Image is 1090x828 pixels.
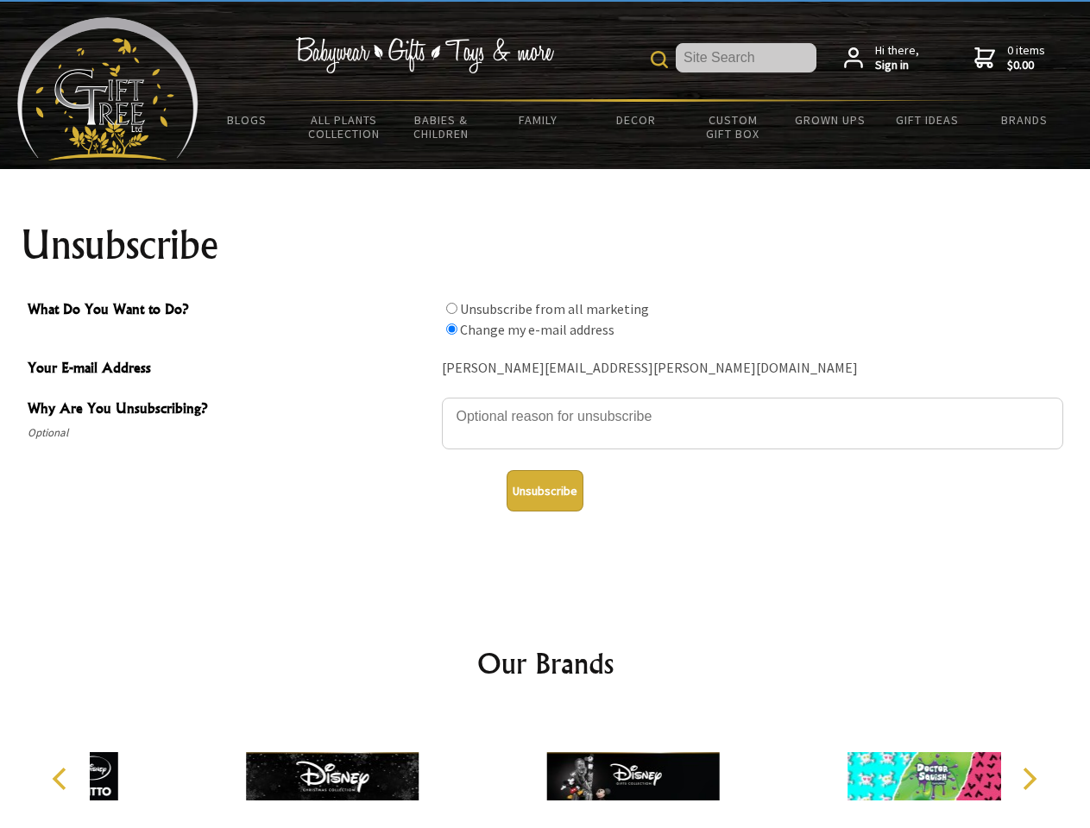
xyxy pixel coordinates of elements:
a: Custom Gift Box [684,102,782,152]
input: What Do You Want to Do? [446,323,457,335]
input: Site Search [676,43,816,72]
button: Previous [43,760,81,798]
h1: Unsubscribe [21,224,1070,266]
img: Babyware - Gifts - Toys and more... [17,17,198,160]
a: 0 items$0.00 [974,43,1045,73]
h2: Our Brands [35,643,1056,684]
label: Unsubscribe from all marketing [460,300,649,317]
span: Why Are You Unsubscribing? [28,398,433,423]
a: Family [490,102,588,138]
label: Change my e-mail address [460,321,614,338]
a: Gift Ideas [879,102,976,138]
a: Hi there,Sign in [844,43,919,73]
a: Grown Ups [781,102,879,138]
span: Optional [28,423,433,443]
a: Babies & Children [393,102,490,152]
span: 0 items [1007,42,1045,73]
a: BLOGS [198,102,296,138]
div: [PERSON_NAME][EMAIL_ADDRESS][PERSON_NAME][DOMAIN_NAME] [442,355,1063,382]
img: Babywear - Gifts - Toys & more [295,37,554,73]
span: Hi there, [875,43,919,73]
button: Unsubscribe [507,470,583,511]
a: Decor [587,102,684,138]
span: What Do You Want to Do? [28,298,433,323]
a: All Plants Collection [296,102,394,152]
strong: Sign in [875,58,919,73]
textarea: Why Are You Unsubscribing? [442,398,1063,449]
input: What Do You Want to Do? [446,303,457,314]
button: Next [1010,760,1048,798]
img: product search [651,51,668,68]
strong: $0.00 [1007,58,1045,73]
span: Your E-mail Address [28,357,433,382]
a: Brands [976,102,1074,138]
